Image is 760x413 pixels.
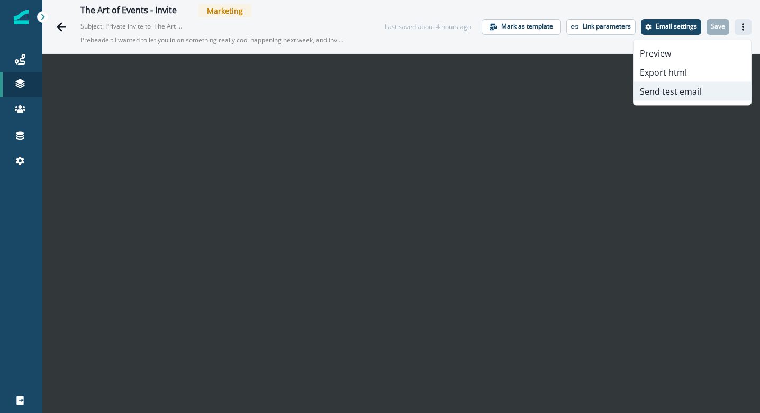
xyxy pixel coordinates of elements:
button: Mark as template [482,19,561,35]
button: Link parameters [566,19,636,35]
button: Go back [51,16,72,38]
button: Actions [735,19,752,35]
p: Subject: Private invite to 'The Art Of" event series with [PERSON_NAME] in [GEOGRAPHIC_DATA] [80,17,186,31]
div: Last saved about 4 hours ago [385,22,471,32]
p: Link parameters [583,23,631,30]
p: Mark as template [501,23,553,30]
p: Preheader: I wanted to let you in on something really cool happening next week, and invite you to... [80,31,345,49]
button: Settings [641,19,701,35]
div: The Art of Events - Invite [80,5,177,17]
button: Preview [634,44,751,63]
button: Export html [634,63,751,82]
span: Marketing [198,4,251,17]
p: Email settings [656,23,697,30]
button: Save [707,19,729,35]
button: Send test email [634,82,751,101]
img: Inflection [14,10,29,24]
p: Save [711,23,725,30]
